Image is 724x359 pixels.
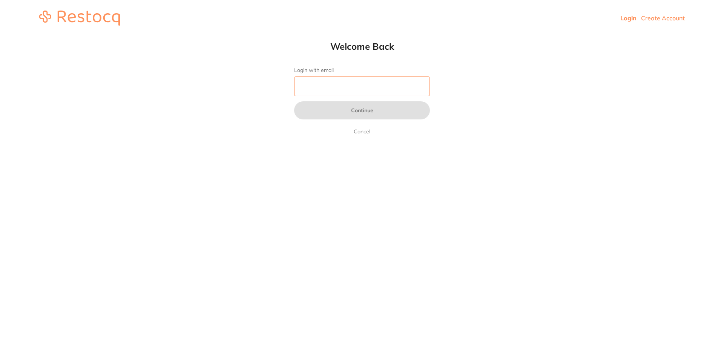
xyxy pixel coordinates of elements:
label: Login with email [294,67,430,73]
h1: Welcome Back [279,41,445,52]
a: Create Account [641,14,685,22]
a: Login [620,14,637,22]
a: Cancel [352,127,372,136]
img: restocq_logo.svg [39,11,120,26]
button: Continue [294,101,430,119]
